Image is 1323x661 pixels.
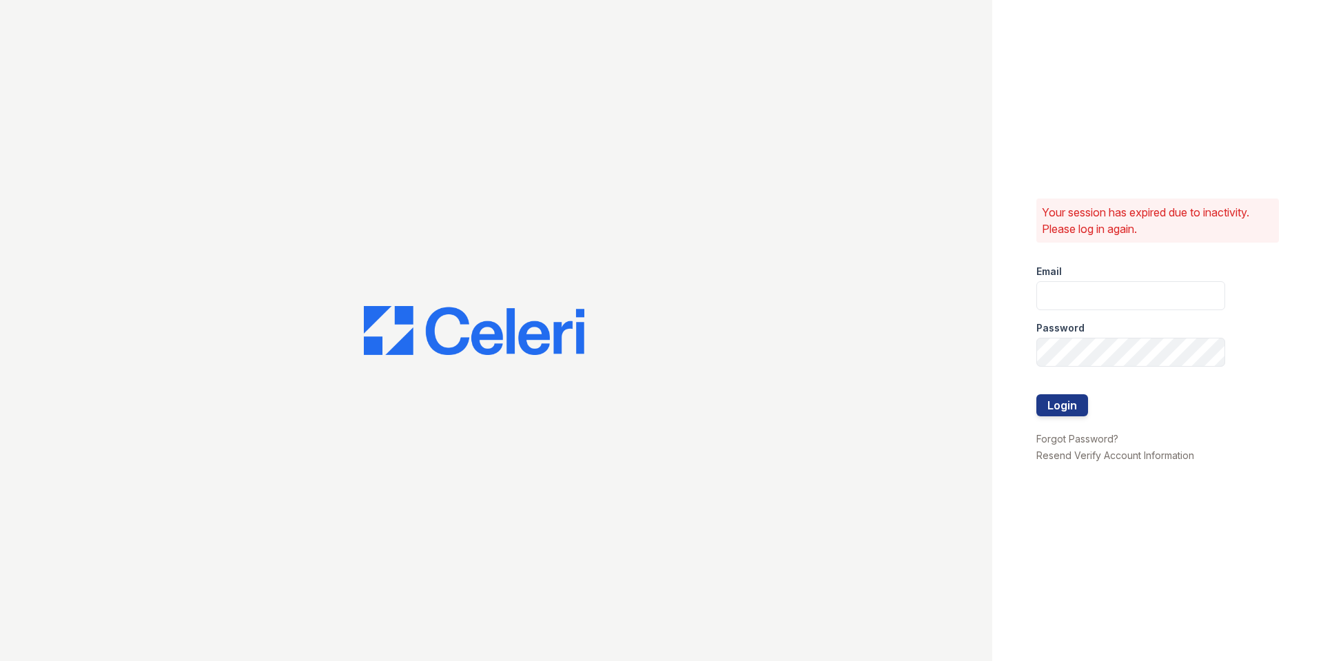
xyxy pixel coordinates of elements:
[1036,433,1118,445] a: Forgot Password?
[364,306,584,356] img: CE_Logo_Blue-a8612792a0a2168367f1c8372b55b34899dd931a85d93a1a3d3e32e68fde9ad4.png
[1036,265,1062,278] label: Email
[1036,394,1088,416] button: Login
[1036,449,1194,461] a: Resend Verify Account Information
[1036,321,1085,335] label: Password
[1042,204,1273,237] p: Your session has expired due to inactivity. Please log in again.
